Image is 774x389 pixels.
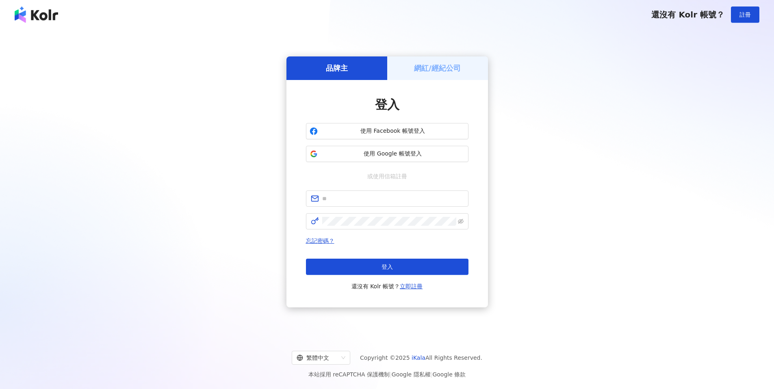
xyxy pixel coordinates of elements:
[297,351,338,364] div: 繁體中文
[375,97,399,112] span: 登入
[362,172,413,181] span: 或使用信箱註冊
[382,264,393,270] span: 登入
[412,354,425,361] a: iKala
[308,370,466,379] span: 本站採用 reCAPTCHA 保護機制
[321,150,465,158] span: 使用 Google 帳號登入
[432,371,466,378] a: Google 條款
[306,123,468,139] button: 使用 Facebook 帳號登入
[392,371,431,378] a: Google 隱私權
[458,218,464,224] span: eye-invisible
[306,238,334,244] a: 忘記密碼？
[15,6,58,23] img: logo
[414,63,461,73] h5: 網紅/經紀公司
[351,281,423,291] span: 還沒有 Kolr 帳號？
[326,63,348,73] h5: 品牌主
[731,6,759,23] button: 註冊
[390,371,392,378] span: |
[651,10,724,19] span: 還沒有 Kolr 帳號？
[400,283,423,290] a: 立即註冊
[306,259,468,275] button: 登入
[321,127,465,135] span: 使用 Facebook 帳號登入
[739,11,751,18] span: 註冊
[306,146,468,162] button: 使用 Google 帳號登入
[431,371,433,378] span: |
[360,353,482,363] span: Copyright © 2025 All Rights Reserved.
